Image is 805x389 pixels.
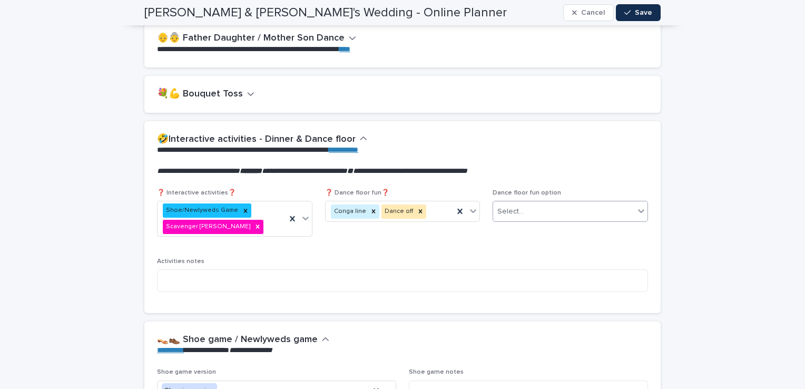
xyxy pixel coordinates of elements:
div: Scavenger [PERSON_NAME] [163,220,252,234]
button: 🤣Interactive activities - Dinner & Dance floor [157,134,367,145]
h2: [PERSON_NAME] & [PERSON_NAME]'s Wedding - Online Planner [144,5,507,21]
div: Select... [497,206,524,217]
div: Shoe/Newlyweds Game [163,203,240,218]
div: Conga line [331,205,368,219]
button: Save [616,4,661,21]
span: Shoe game notes [409,369,464,375]
h2: 👡👞 Shoe game / Newlyweds game [157,334,318,346]
span: ❓ Dance floor fun❓ [325,190,389,196]
button: 👴👵 Father Daughter / Mother Son Dance [157,33,356,44]
span: Save [635,9,652,16]
h2: 🤣Interactive activities - Dinner & Dance floor [157,134,356,145]
button: Cancel [563,4,614,21]
h2: 👴👵 Father Daughter / Mother Son Dance [157,33,345,44]
button: 💐💪 Bouquet Toss [157,89,254,100]
div: Dance off [381,205,415,219]
span: ❓ Interactive activities❓ [157,190,236,196]
button: 👡👞 Shoe game / Newlyweds game [157,334,329,346]
h2: 💐💪 Bouquet Toss [157,89,243,100]
span: Dance floor fun option [493,190,561,196]
span: Activities notes [157,258,204,265]
span: Shoe game version [157,369,216,375]
span: Cancel [581,9,605,16]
